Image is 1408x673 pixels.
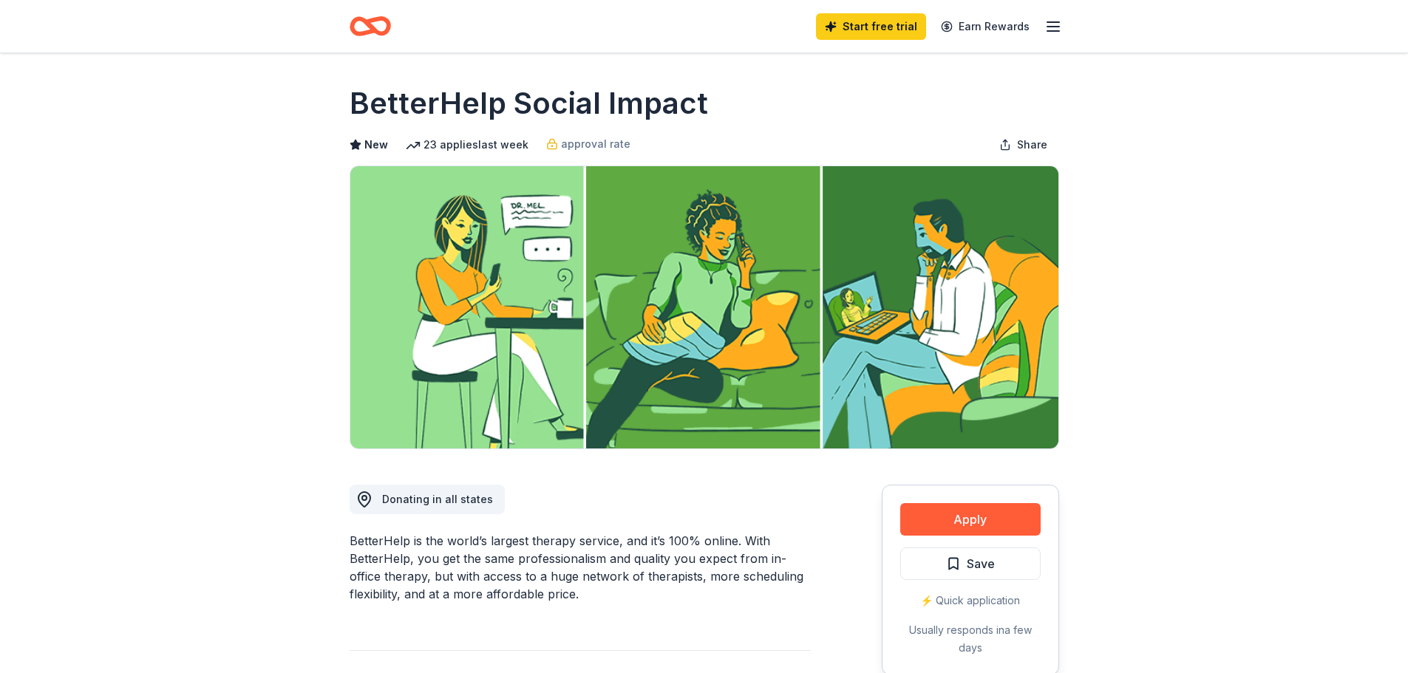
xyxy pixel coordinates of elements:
div: Usually responds in a few days [900,621,1041,657]
span: Donating in all states [382,493,493,505]
a: approval rate [546,135,630,153]
span: Save [967,554,995,573]
h1: BetterHelp Social Impact [350,83,708,124]
button: Apply [900,503,1041,536]
a: Home [350,9,391,44]
span: approval rate [561,135,630,153]
button: Save [900,547,1041,580]
button: Share [987,130,1059,160]
div: BetterHelp is the world’s largest therapy service, and it’s 100% online. With BetterHelp, you get... [350,532,811,603]
span: Share [1017,136,1047,154]
img: Image for BetterHelp Social Impact [350,166,1058,448]
a: Earn Rewards [932,13,1038,40]
div: ⚡️ Quick application [900,592,1041,609]
div: 23 applies last week [406,136,528,154]
span: New [364,136,388,154]
a: Start free trial [816,13,926,40]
